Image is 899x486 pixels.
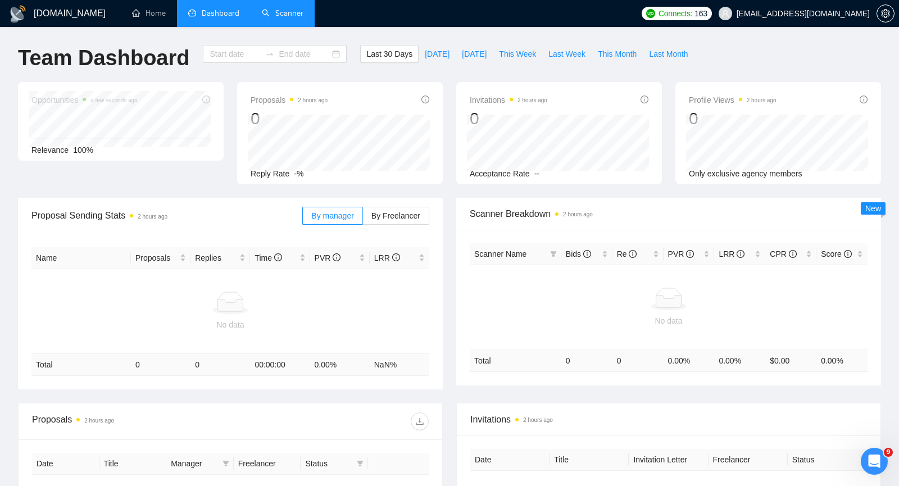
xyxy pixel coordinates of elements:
span: Re [617,249,637,258]
th: Replies [190,247,250,269]
span: [DATE] [425,48,449,60]
span: 100% [73,146,93,155]
th: Name [31,247,131,269]
span: Reply Rate [251,169,289,178]
th: Manager [166,453,234,475]
time: 2 hours ago [563,211,593,217]
div: Proposals [32,412,230,430]
a: searchScanner [262,8,303,18]
span: dashboard [188,9,196,17]
span: LRR [374,253,400,262]
div: No data [36,319,425,331]
span: filter [548,246,559,262]
time: 2 hours ago [747,97,777,103]
span: PVR [668,249,694,258]
img: logo [9,5,27,23]
span: Proposals [251,93,328,107]
time: 2 hours ago [138,214,167,220]
button: This Week [493,45,542,63]
td: Total [470,349,561,371]
span: info-circle [860,96,868,103]
span: New [865,204,881,213]
a: setting [877,9,895,18]
input: Start date [210,48,261,60]
span: Last 30 Days [366,48,412,60]
span: -- [534,169,539,178]
span: info-circle [737,250,744,258]
span: filter [223,460,229,467]
th: Title [550,449,629,471]
button: Last Month [643,45,694,63]
td: 00:00:00 [250,354,310,376]
div: No data [474,315,863,327]
td: 0 [131,354,190,376]
span: Only exclusive agency members [689,169,802,178]
span: swap-right [265,49,274,58]
button: Last 30 Days [360,45,419,63]
iframe: Intercom live chat [861,448,888,475]
span: info-circle [641,96,648,103]
th: Freelancer [234,453,301,475]
span: Time [255,253,281,262]
td: $ 0.00 [765,349,816,371]
span: filter [357,460,364,467]
span: Scanner Name [474,249,526,258]
div: 0 [470,108,547,129]
span: info-circle [421,96,429,103]
span: [DATE] [462,48,487,60]
button: download [411,412,429,430]
img: upwork-logo.png [646,9,655,18]
td: 0 [612,349,664,371]
span: filter [550,251,557,257]
span: download [411,417,428,426]
td: 0 [190,354,250,376]
a: homeHome [132,8,166,18]
span: Manager [171,457,218,470]
span: info-circle [844,250,852,258]
span: Score [821,249,851,258]
span: Proposals [135,252,178,264]
span: info-circle [583,250,591,258]
span: Bids [566,249,591,258]
span: LRR [719,249,744,258]
span: Status [305,457,352,470]
span: Last Month [649,48,688,60]
span: Connects: [659,7,692,20]
td: NaN % [370,354,429,376]
span: info-circle [392,253,400,261]
span: Invitations [470,412,867,426]
span: Scanner Breakdown [470,207,868,221]
time: 2 hours ago [517,97,547,103]
span: Relevance [31,146,69,155]
th: Status [788,449,867,471]
span: info-circle [686,250,694,258]
span: 9 [884,448,893,457]
span: info-circle [629,250,637,258]
span: By manager [311,211,353,220]
td: 0.00 % [714,349,765,371]
th: Title [99,453,167,475]
td: 0.00 % [816,349,868,371]
span: setting [877,9,894,18]
td: 0.00 % [310,354,370,376]
button: [DATE] [456,45,493,63]
td: 0.00 % [664,349,715,371]
button: [DATE] [419,45,456,63]
button: Last Week [542,45,592,63]
th: Date [470,449,550,471]
input: End date [279,48,330,60]
td: 0 [561,349,612,371]
span: Invitations [470,93,547,107]
span: Acceptance Rate [470,169,530,178]
span: user [721,10,729,17]
span: Replies [195,252,237,264]
span: info-circle [333,253,340,261]
span: PVR [315,253,341,262]
span: Profile Views [689,93,777,107]
span: 163 [694,7,707,20]
span: This Month [598,48,637,60]
span: filter [220,455,231,472]
span: info-circle [789,250,797,258]
span: filter [355,455,366,472]
td: Total [31,354,131,376]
